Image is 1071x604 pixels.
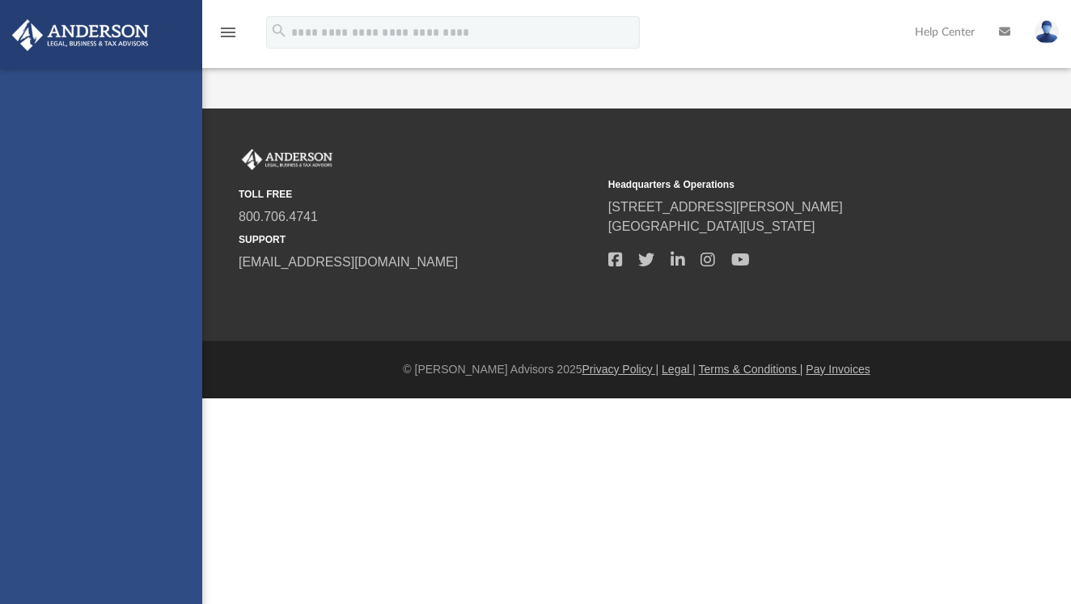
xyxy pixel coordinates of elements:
small: Headquarters & Operations [608,177,967,192]
a: 800.706.4741 [239,210,318,223]
img: User Pic [1035,20,1059,44]
img: Anderson Advisors Platinum Portal [7,19,154,51]
a: [EMAIL_ADDRESS][DOMAIN_NAME] [239,255,458,269]
a: Pay Invoices [806,363,870,376]
a: menu [218,31,238,42]
small: SUPPORT [239,232,597,247]
a: Terms & Conditions | [699,363,803,376]
a: [STREET_ADDRESS][PERSON_NAME] [608,200,843,214]
div: © [PERSON_NAME] Advisors 2025 [202,361,1071,378]
i: menu [218,23,238,42]
a: [GEOGRAPHIC_DATA][US_STATE] [608,219,815,233]
a: Privacy Policy | [582,363,659,376]
img: Anderson Advisors Platinum Portal [239,149,336,170]
a: Legal | [662,363,696,376]
small: TOLL FREE [239,187,597,202]
i: search [270,22,288,40]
